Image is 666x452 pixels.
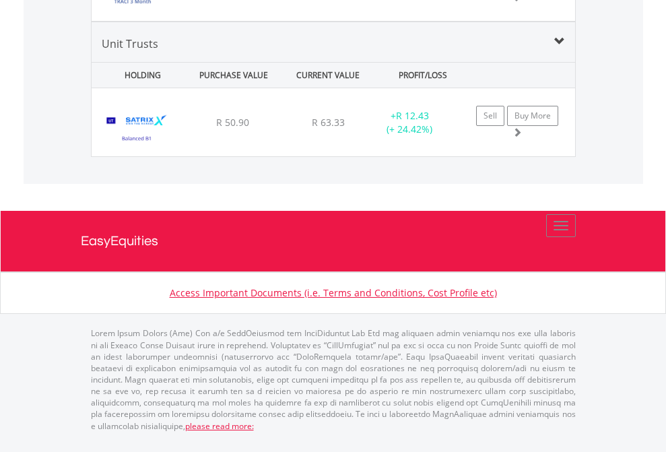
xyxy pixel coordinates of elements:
div: PURCHASE VALUE [188,63,279,88]
p: Lorem Ipsum Dolors (Ame) Con a/e SeddOeiusmod tem InciDiduntut Lab Etd mag aliquaen admin veniamq... [91,327,576,431]
span: Unit Trusts [102,36,158,51]
div: PROFIT/LOSS [377,63,469,88]
a: Sell [476,106,504,126]
div: + (+ 24.42%) [368,109,452,136]
a: Buy More [507,106,558,126]
a: please read more: [185,420,254,432]
div: CURRENT VALUE [282,63,374,88]
div: HOLDING [93,63,185,88]
span: R 12.43 [396,109,429,122]
a: Access Important Documents (i.e. Terms and Conditions, Cost Profile etc) [170,286,497,299]
a: EasyEquities [81,211,586,271]
img: UT.ZA.STIB1.png [98,105,176,153]
span: R 50.90 [216,116,249,129]
span: R 63.33 [312,116,345,129]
